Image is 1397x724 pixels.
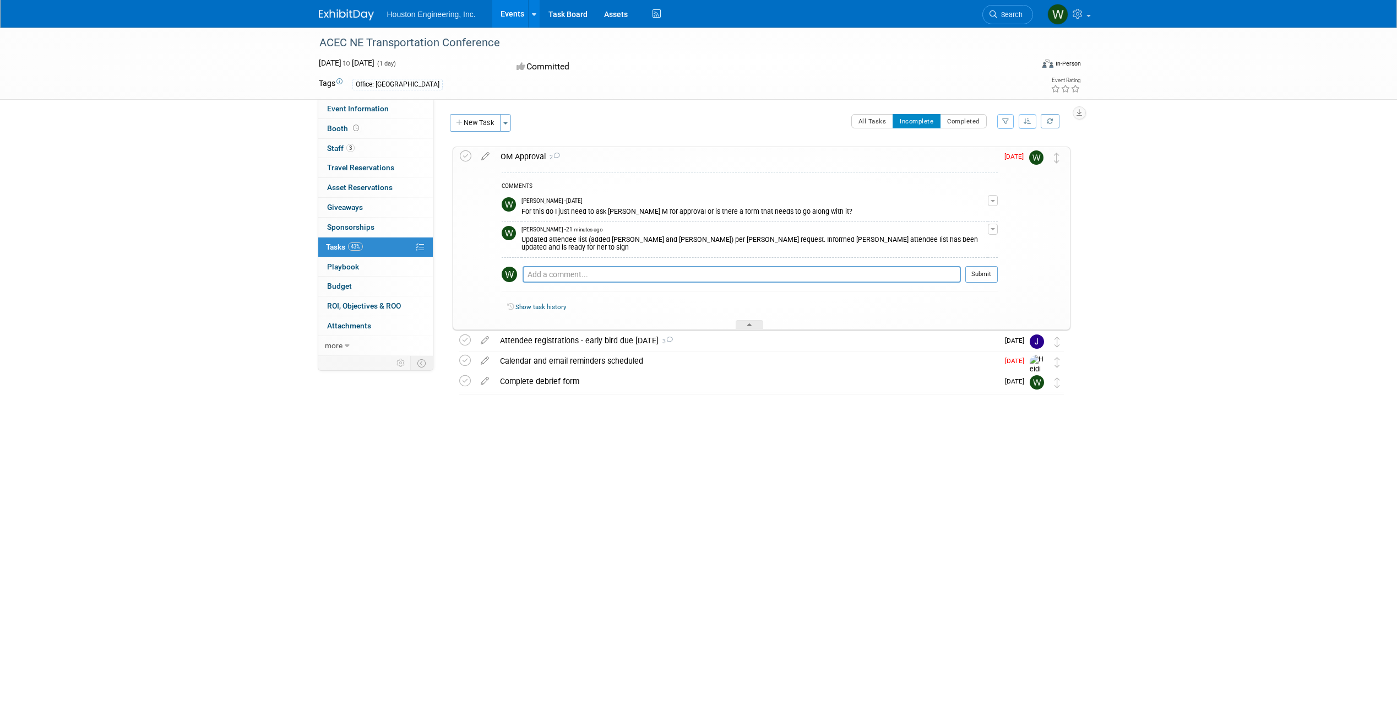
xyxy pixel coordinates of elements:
span: Budget [327,282,352,290]
a: ROI, Objectives & ROO [318,296,433,316]
span: ROI, Objectives & ROO [327,301,401,310]
a: Giveaways [318,198,433,217]
a: Playbook [318,257,433,277]
div: Event Rating [1051,78,1080,83]
span: Houston Engineering, Inc. [387,10,476,19]
a: Attachments [318,316,433,336]
span: 43% [348,242,363,251]
a: Show task history [515,303,566,311]
span: Booth [327,124,361,133]
img: Heidi Joarnt [1030,355,1046,394]
td: Personalize Event Tab Strip [392,356,411,370]
a: Staff3 [318,139,433,158]
a: Search [982,5,1033,24]
img: ExhibitDay [319,9,374,20]
a: Tasks43% [318,237,433,257]
span: Attachments [327,321,371,330]
td: Toggle Event Tabs [410,356,433,370]
span: (1 day) [376,60,396,67]
span: [DATE] [DATE] [319,58,374,67]
div: Committed [513,57,757,77]
img: Whitaker Thomas [1030,375,1044,390]
div: Calendar and email reminders scheduled [494,352,998,370]
a: edit [476,152,495,161]
a: Asset Reservations [318,178,433,197]
div: OM Approval [495,147,998,166]
span: [DATE] [1005,337,1030,344]
a: Refresh [1041,114,1059,128]
a: Travel Reservations [318,158,433,177]
span: Travel Reservations [327,163,394,172]
span: Event Information [327,104,389,113]
div: Office: [GEOGRAPHIC_DATA] [352,79,443,90]
img: Whitaker Thomas [502,267,517,282]
span: Search [997,10,1023,19]
span: more [325,341,343,350]
span: [DATE] [1005,357,1030,365]
i: Move task [1054,153,1059,163]
span: [DATE] [1004,153,1029,160]
span: Staff [327,144,355,153]
img: Whitaker Thomas [502,226,516,240]
a: edit [475,336,494,345]
span: [PERSON_NAME] - [DATE] [521,197,583,205]
div: Complete debrief form [494,372,998,391]
button: New Task [450,114,501,132]
div: In-Person [1055,60,1081,68]
span: [DATE] [1005,377,1030,385]
img: Whitaker Thomas [1047,4,1068,25]
img: Whitaker Thomas [502,197,516,212]
span: 3 [659,338,673,345]
img: Format-Inperson.png [1042,59,1053,68]
div: For this do I just need to ask [PERSON_NAME] M for approval or is there a form that needs to go a... [521,206,988,216]
button: Incomplete [893,114,941,128]
img: Jessica Lambrecht [1030,334,1044,349]
div: Event Format [968,57,1081,74]
td: Tags [319,78,343,90]
button: Completed [940,114,987,128]
a: Budget [318,277,433,296]
div: COMMENTS [502,181,998,193]
button: Submit [965,266,998,283]
i: Move task [1054,357,1060,368]
span: Booth not reserved yet [351,124,361,132]
span: Giveaways [327,203,363,212]
a: more [318,336,433,355]
a: Event Information [318,99,433,118]
a: edit [475,376,494,386]
div: ACEC NE Transportation Conference [316,33,1017,53]
img: Whitaker Thomas [1029,150,1043,165]
i: Move task [1054,377,1060,388]
a: Booth [318,119,433,138]
span: Playbook [327,262,359,271]
span: Asset Reservations [327,183,393,192]
i: Move task [1054,337,1060,347]
div: Attendee registrations - early bird due [DATE] [494,331,998,350]
span: Sponsorships [327,223,374,231]
a: edit [475,356,494,366]
div: Updated attendee list (added [PERSON_NAME] and [PERSON_NAME]) per [PERSON_NAME] request. Informed... [521,234,988,251]
span: 3 [346,144,355,152]
span: to [341,58,352,67]
span: [PERSON_NAME] - 21 minutes ago [521,226,603,234]
a: Sponsorships [318,218,433,237]
button: All Tasks [851,114,894,128]
span: 2 [546,154,560,161]
span: Tasks [326,242,363,251]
